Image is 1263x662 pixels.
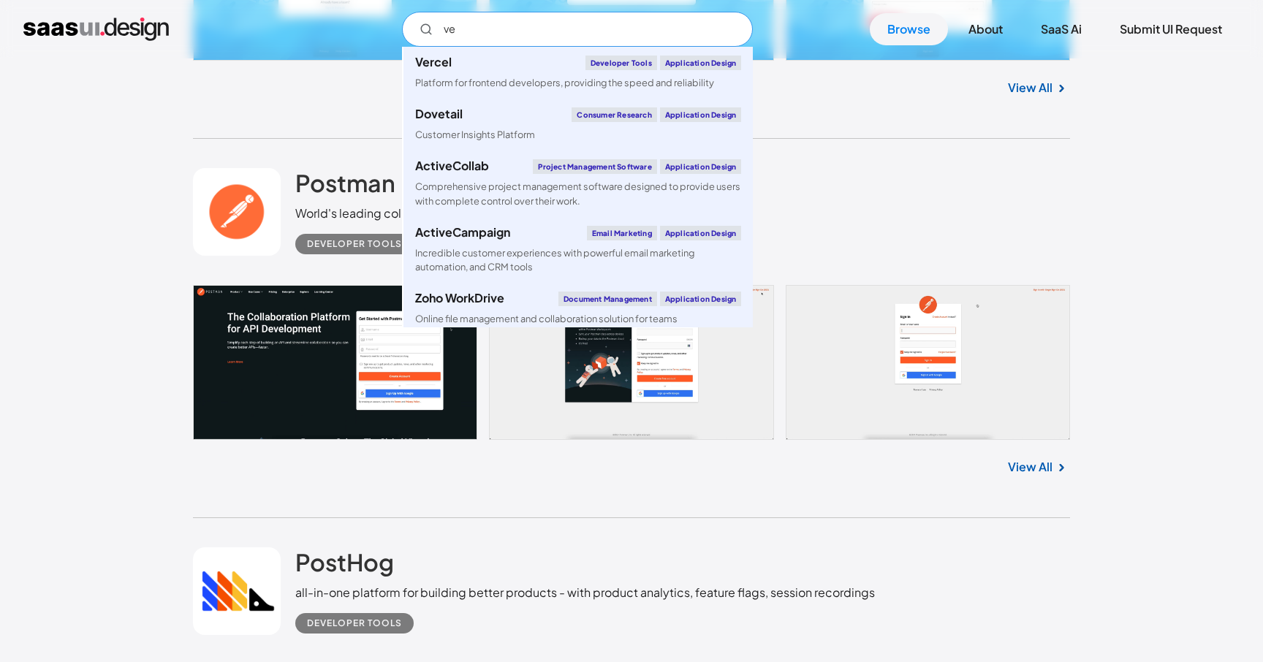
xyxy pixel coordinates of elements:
[415,128,535,142] div: Customer Insights Platform
[295,547,394,577] h2: PostHog
[403,99,753,151] a: DovetailConsumer ResearchApplication DesignCustomer Insights Platform
[415,108,463,120] div: Dovetail
[403,283,753,335] a: Zoho WorkDriveDocument ManagementApplication DesignOnline file management and collaboration solut...
[307,235,402,253] div: Developer tools
[415,76,714,90] div: Platform for frontend developers, providing the speed and reliability
[295,584,875,601] div: all-in-one platform for building better products - with product analytics, feature flags, session...
[1102,13,1240,45] a: Submit UI Request
[585,56,657,70] div: Developer tools
[415,160,489,172] div: ActiveCollab
[415,292,504,304] div: Zoho WorkDrive
[660,56,742,70] div: Application Design
[660,226,742,240] div: Application Design
[951,13,1020,45] a: About
[307,615,402,632] div: Developer tools
[402,12,753,47] input: Search UI designs you're looking for...
[572,107,656,122] div: Consumer Research
[295,168,395,205] a: Postman
[295,547,394,584] a: PostHog
[402,12,753,47] form: Email Form
[587,226,657,240] div: Email Marketing
[660,292,742,306] div: Application Design
[415,180,741,208] div: Comprehensive project management software designed to provide users with complete control over th...
[1008,79,1052,96] a: View All
[403,47,753,99] a: VercelDeveloper toolsApplication DesignPlatform for frontend developers, providing the speed and ...
[415,227,510,238] div: ActiveCampaign
[870,13,948,45] a: Browse
[415,56,452,68] div: Vercel
[295,205,623,222] div: World's leading collaboration platform for API development
[558,292,657,306] div: Document Management
[1023,13,1099,45] a: SaaS Ai
[403,217,753,283] a: ActiveCampaignEmail MarketingApplication DesignIncredible customer experiences with powerful emai...
[533,159,656,174] div: Project Management Software
[660,107,742,122] div: Application Design
[23,18,169,41] a: home
[415,312,678,326] div: Online file management and collaboration solution for teams
[415,246,741,274] div: Incredible customer experiences with powerful email marketing automation, and CRM tools
[295,168,395,197] h2: Postman
[1008,458,1052,476] a: View All
[660,159,742,174] div: Application Design
[403,151,753,216] a: ActiveCollabProject Management SoftwareApplication DesignComprehensive project management softwar...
